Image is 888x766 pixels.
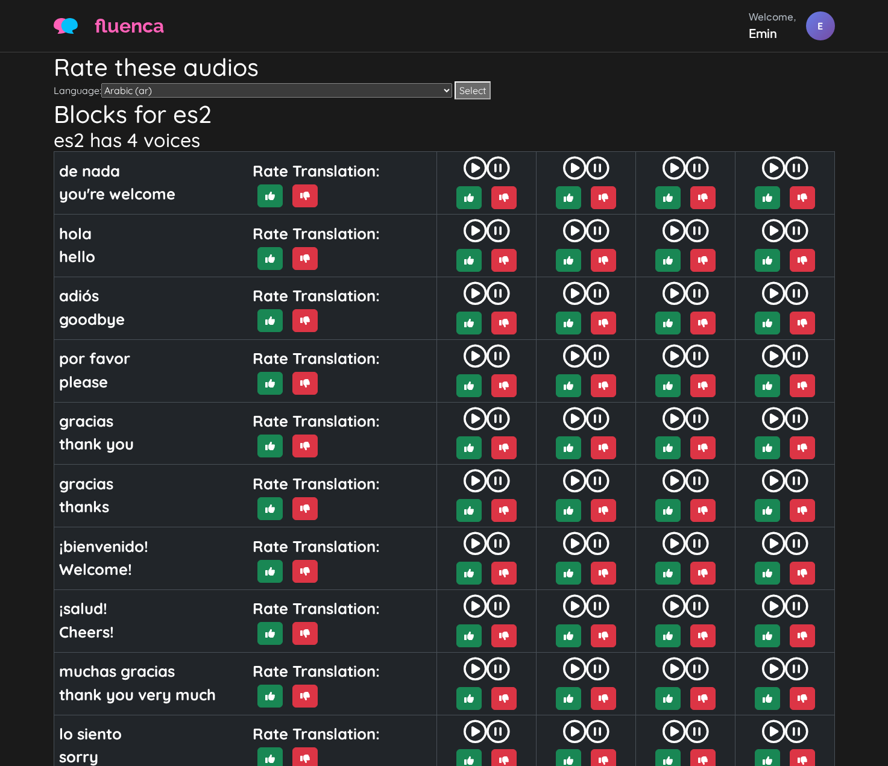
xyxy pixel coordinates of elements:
div: Cheers! [59,620,238,643]
span: fluenca [95,11,164,40]
div: adiós [59,284,238,307]
div: Rate Translation: [253,159,432,182]
div: Rate Translation: [253,472,432,495]
div: E [806,11,835,40]
div: thank you very much [59,683,238,706]
div: Rate Translation: [253,722,432,745]
div: Rate Translation: [253,659,432,682]
div: lo siento [59,722,238,745]
h1: Rate these audios [54,52,835,81]
div: muchas gracias [59,659,238,682]
div: Rate Translation: [253,347,432,369]
div: ¡salud! [59,597,238,620]
div: Rate Translation: [253,597,432,620]
div: de nada [59,159,238,182]
div: gracias [59,409,238,432]
div: Rate Translation: [253,409,432,432]
div: Emin [749,24,796,42]
button: Select [455,81,491,99]
div: Rate Translation: [253,284,432,307]
div: gracias [59,472,238,495]
form: Language: [54,81,835,99]
div: Rate Translation: [253,535,432,557]
div: you're welcome [59,182,238,205]
div: thank you [59,432,238,455]
div: goodbye [59,307,238,330]
div: thanks [59,495,238,518]
div: hola [59,222,238,245]
div: Welcome, [749,10,796,24]
div: por favor [59,347,238,369]
div: Welcome! [59,557,238,580]
div: please [59,370,238,393]
h2: es2 has 4 voices [54,128,835,151]
div: hello [59,245,238,268]
div: ¡bienvenido! [59,535,238,557]
h1: Blocks for es2 [54,99,835,128]
iframe: Ybug feedback widget [864,348,888,419]
div: Rate Translation: [253,222,432,245]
